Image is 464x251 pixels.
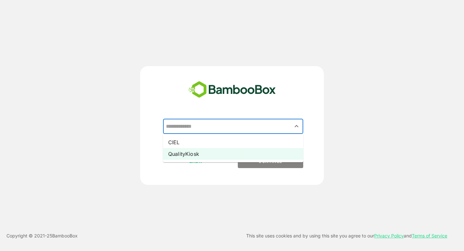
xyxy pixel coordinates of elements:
a: Terms of Service [412,233,447,238]
li: QualityKiosk [163,148,303,160]
a: Privacy Policy [374,233,404,238]
img: bamboobox [185,79,279,100]
p: This site uses cookies and by using this site you agree to our and [246,232,447,240]
p: Copyright © 2021- 25 BambooBox [6,232,78,240]
button: Close [292,122,301,131]
li: CIEL [163,136,303,148]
